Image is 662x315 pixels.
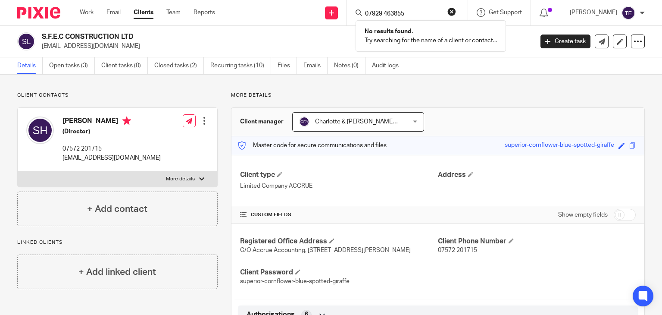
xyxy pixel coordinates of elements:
p: [PERSON_NAME] [570,8,617,17]
a: Closed tasks (2) [154,57,204,74]
h5: (Director) [62,127,161,136]
h4: + Add linked client [78,265,156,279]
a: Work [80,8,94,17]
h2: S.F.E.C CONSTRUCTION LTD [42,32,431,41]
h4: [PERSON_NAME] [62,117,161,127]
img: svg%3E [621,6,635,20]
input: Search [364,10,442,18]
p: More details [166,176,195,183]
h4: Client Password [240,268,438,277]
i: Primary [122,117,131,125]
p: [EMAIL_ADDRESS][DOMAIN_NAME] [62,154,161,162]
span: 07572 201715 [438,247,477,253]
p: Linked clients [17,239,218,246]
h3: Client manager [240,117,284,126]
img: svg%3E [17,32,35,50]
p: More details [231,92,645,99]
a: Reports [194,8,215,17]
p: [EMAIL_ADDRESS][DOMAIN_NAME] [42,42,528,50]
h4: Client Phone Number [438,237,636,246]
h4: CUSTOM FIELDS [240,211,438,218]
a: Client tasks (0) [101,57,148,74]
a: Team [166,8,181,17]
a: Audit logs [372,57,405,74]
span: C/O Accrue Accounting, [STREET_ADDRESS][PERSON_NAME] [240,247,411,253]
a: Emails [303,57,328,74]
button: Clear [447,7,456,16]
p: Client contacts [17,92,218,99]
span: Charlotte & [PERSON_NAME] Accrue [315,119,415,125]
label: Show empty fields [558,211,608,219]
p: Master code for secure communications and files [238,141,387,150]
a: Recurring tasks (10) [210,57,271,74]
p: 07572 201715 [62,145,161,153]
h4: Registered Office Address [240,237,438,246]
a: Open tasks (3) [49,57,95,74]
a: Email [106,8,121,17]
span: Get Support [489,9,522,16]
a: Create task [540,35,590,48]
span: superior-cornflower-blue-spotted-giraffe [240,278,350,284]
div: superior-cornflower-blue-spotted-giraffe [505,141,614,151]
a: Notes (0) [334,57,365,74]
img: svg%3E [26,117,54,144]
h4: Address [438,170,636,180]
img: svg%3E [299,117,309,127]
a: Files [278,57,297,74]
a: Clients [134,8,153,17]
h4: + Add contact [87,202,147,216]
a: Details [17,57,43,74]
p: Limited Company ACCRUE [240,182,438,190]
img: Pixie [17,7,60,19]
h4: Client type [240,170,438,180]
